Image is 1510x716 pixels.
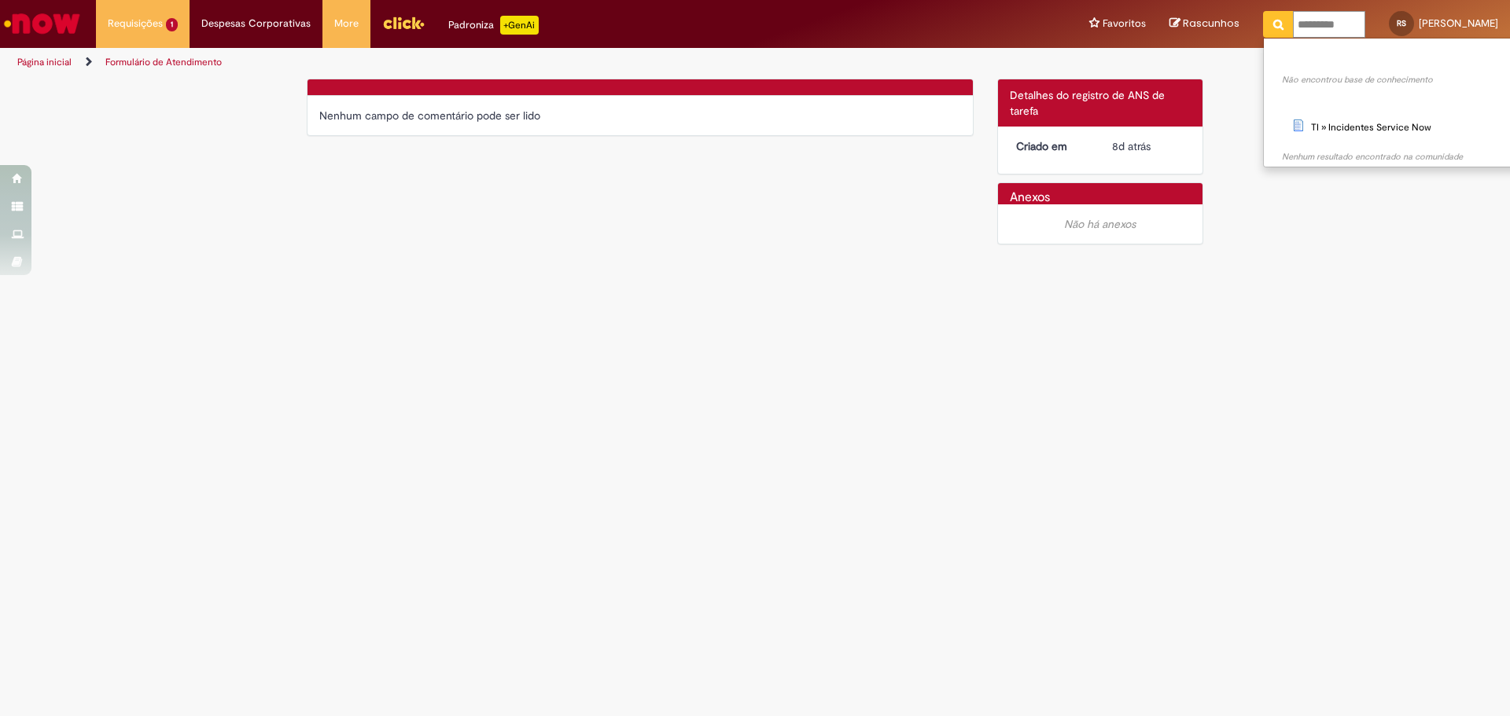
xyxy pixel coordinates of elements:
[1311,121,1431,134] span: TI » Incidentes Service Now
[166,18,178,31] span: 1
[500,16,539,35] p: +GenAi
[1266,136,1329,150] b: Comunidade
[1266,103,1309,117] b: Catálogo
[1064,217,1136,231] em: Não há anexos
[2,8,83,39] img: ServiceNow
[319,108,961,123] div: Nenhum campo de comentário pode ser lido
[105,56,222,68] a: Formulário de Atendimento
[382,11,425,35] img: click_logo_yellow_360x200.png
[17,56,72,68] a: Página inicial
[448,16,539,35] div: Padroniza
[1112,139,1151,153] time: 23/09/2025 15:00:34
[334,16,359,31] span: More
[1112,139,1151,153] span: 8d atrás
[1263,11,1294,38] button: Pesquisar
[1010,191,1050,205] h2: Anexos
[1010,88,1165,118] span: Detalhes do registro de ANS de tarefa
[108,16,163,31] span: Requisições
[1183,16,1239,31] span: Rascunhos
[1112,138,1185,154] div: 23/09/2025 15:00:34
[1169,17,1239,31] a: Rascunhos
[1397,18,1406,28] span: RS
[1004,138,1101,154] dt: Criado em
[1266,43,1358,57] b: Reportar problema
[12,48,995,77] ul: Trilhas de página
[1266,59,1300,73] b: Artigos
[201,16,311,31] span: Despesas Corporativas
[1419,17,1498,30] span: [PERSON_NAME]
[1103,16,1146,31] span: Favoritos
